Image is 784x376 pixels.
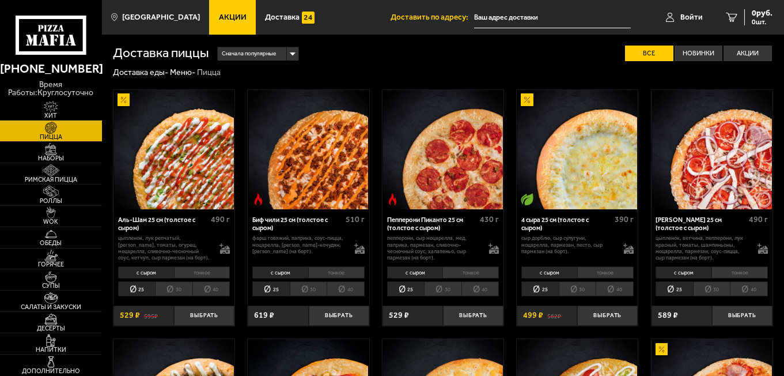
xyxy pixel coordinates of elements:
[547,311,561,319] s: 562 ₽
[174,306,234,326] button: Выбрать
[656,281,693,296] li: 25
[724,46,772,61] label: Акции
[308,266,365,279] li: тонкое
[114,90,234,210] img: Аль-Шам 25 см (толстое с сыром)
[327,281,365,296] li: 40
[752,18,772,25] span: 0 шт.
[174,266,230,279] li: тонкое
[389,311,409,319] span: 529 ₽
[118,266,174,279] li: с сыром
[517,90,637,210] img: 4 сыра 25 см (толстое с сыром)
[192,281,230,296] li: 40
[252,266,308,279] li: с сыром
[656,343,668,355] img: Акционный
[387,216,478,232] div: Пепперони Пиканто 25 см (толстое с сыром)
[113,90,234,210] a: АкционныйАль-Шам 25 см (толстое с сыром)
[693,281,730,296] li: 30
[113,67,168,77] a: Доставка еды-
[155,281,192,296] li: 30
[387,235,480,261] p: пепперони, сыр Моцарелла, мед, паприка, пармезан, сливочно-чесночный соус, халапеньо, сыр пармеза...
[480,215,499,224] span: 430 г
[442,266,499,279] li: тонкое
[248,90,369,210] a: Острое блюдоБиф чили 25 см (толстое с сыром)
[749,215,768,224] span: 490 г
[474,7,631,28] input: Ваш адрес доставки
[252,193,264,205] img: Острое блюдо
[252,216,343,232] div: Биф чили 25 см (толстое с сыром)
[730,281,768,296] li: 40
[625,46,673,61] label: Все
[711,266,768,279] li: тонкое
[122,13,200,21] span: [GEOGRAPHIC_DATA]
[521,93,533,106] img: Акционный
[254,311,274,319] span: 619 ₽
[249,90,369,210] img: Биф чили 25 см (толстое с сыром)
[521,281,559,296] li: 25
[559,281,596,296] li: 30
[521,216,612,232] div: 4 сыра 25 см (толстое с сыром)
[658,311,678,319] span: 589 ₽
[712,306,772,326] button: Выбрать
[120,311,140,319] span: 529 ₽
[309,306,369,326] button: Выбрать
[615,215,634,224] span: 390 г
[144,311,158,319] s: 595 ₽
[170,67,195,77] a: Меню-
[391,13,474,21] span: Доставить по адресу:
[443,306,503,326] button: Выбрать
[252,235,346,254] p: фарш говяжий, паприка, соус-пицца, моцарелла, [PERSON_NAME]-кочудян, [PERSON_NAME] (на борт).
[656,216,746,232] div: [PERSON_NAME] 25 см (толстое с сыром)
[521,193,533,205] img: Вегетарианское блюдо
[521,235,615,254] p: сыр дорблю, сыр сулугуни, моцарелла, пармезан, песто, сыр пармезан (на борт).
[219,13,247,21] span: Акции
[265,13,300,21] span: Доставка
[577,306,638,326] button: Выбрать
[656,266,711,279] li: с сыром
[577,266,634,279] li: тонкое
[387,281,425,296] li: 25
[387,266,443,279] li: с сыром
[521,266,577,279] li: с сыром
[523,311,543,319] span: 499 ₽
[290,281,327,296] li: 30
[652,90,772,210] a: Петровская 25 см (толстое с сыром)
[680,13,703,21] span: Войти
[752,9,772,17] span: 0 руб.
[656,235,749,261] p: цыпленок, ветчина, пепперони, лук красный, томаты, шампиньоны, моцарелла, пармезан, соус-пицца, с...
[118,281,156,296] li: 25
[424,281,461,296] li: 30
[596,281,634,296] li: 40
[461,281,499,296] li: 40
[118,216,209,232] div: Аль-Шам 25 см (толстое с сыром)
[387,193,399,205] img: Острое блюдо
[302,12,314,24] img: 15daf4d41897b9f0e9f617042186c801.svg
[118,93,130,106] img: Акционный
[113,47,209,60] h1: Доставка пиццы
[197,67,221,78] div: Пицца
[383,90,503,210] img: Пепперони Пиканто 25 см (толстое с сыром)
[652,90,772,210] img: Петровская 25 см (толстое с сыром)
[211,215,230,224] span: 490 г
[252,281,290,296] li: 25
[382,90,503,210] a: Острое блюдоПепперони Пиканто 25 см (толстое с сыром)
[118,235,211,261] p: цыпленок, лук репчатый, [PERSON_NAME], томаты, огурец, моцарелла, сливочно-чесночный соус, кетчуп...
[517,90,638,210] a: АкционныйВегетарианское блюдо4 сыра 25 см (толстое с сыром)
[346,215,365,224] span: 510 г
[222,46,276,62] span: Сначала популярные
[675,46,723,61] label: Новинки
